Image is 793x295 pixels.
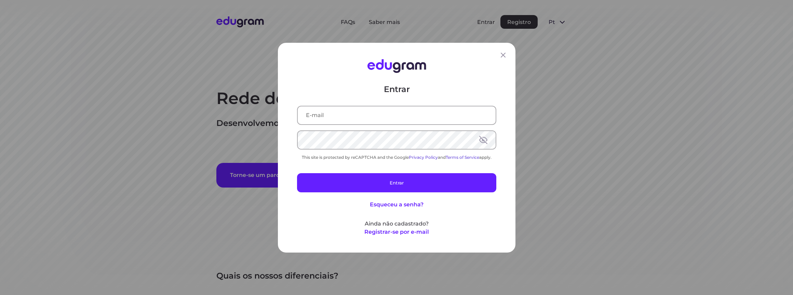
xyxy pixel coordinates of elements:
button: Entrar [297,173,496,192]
p: Ainda não cadastrado? [297,219,496,228]
div: This site is protected by reCAPTCHA and the Google and apply. [297,154,496,159]
img: Edugram Logo [367,59,426,73]
a: Terms of Service [446,154,479,159]
button: Registrar-se por e-mail [364,228,429,236]
input: E-mail [298,106,496,124]
p: Entrar [297,84,496,94]
a: Privacy Policy [409,154,438,159]
button: Esqueceu a senha? [370,200,424,208]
